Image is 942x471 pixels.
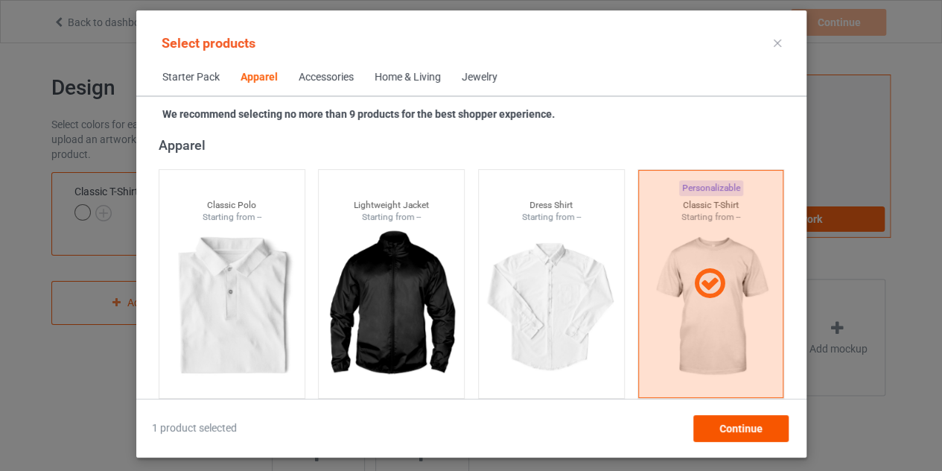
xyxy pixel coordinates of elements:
[165,224,298,391] img: regular.jpg
[375,70,441,85] div: Home & Living
[159,211,304,224] div: Starting from --
[478,199,623,212] div: Dress Shirt
[319,199,464,212] div: Lightweight Jacket
[299,70,354,85] div: Accessories
[162,35,255,51] span: Select products
[325,224,458,391] img: regular.jpg
[158,136,790,154] div: Apparel
[462,70,497,85] div: Jewelry
[484,224,617,391] img: regular.jpg
[152,60,230,95] span: Starter Pack
[152,421,237,436] span: 1 product selected
[159,199,304,212] div: Classic Polo
[241,70,278,85] div: Apparel
[693,415,788,442] div: Continue
[719,423,762,434] span: Continue
[478,211,623,224] div: Starting from --
[319,211,464,224] div: Starting from --
[162,108,555,120] strong: We recommend selecting no more than 9 products for the best shopper experience.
